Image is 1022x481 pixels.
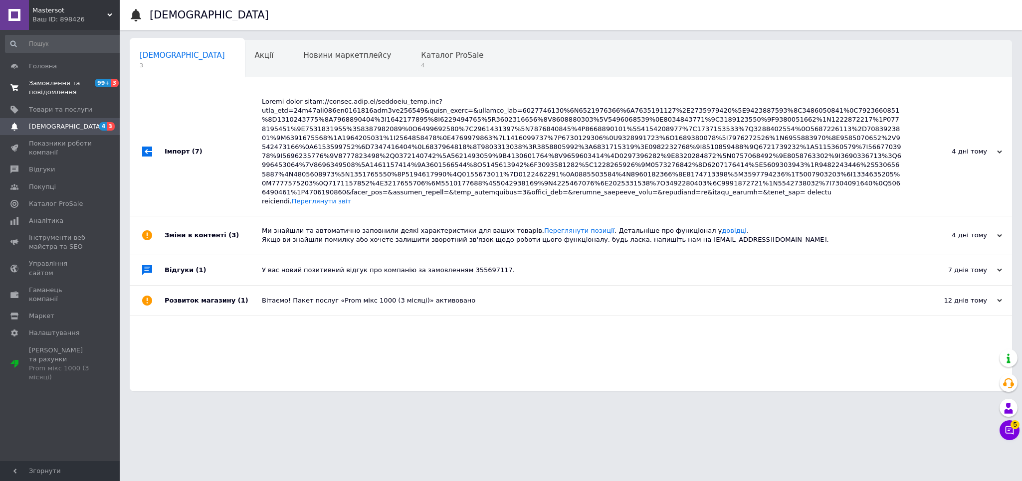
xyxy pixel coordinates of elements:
span: Аналітика [29,216,63,225]
a: Переглянути звіт [292,197,351,205]
div: Ми знайшли та автоматично заповнили деякі характеристики для ваших товарів. . Детальніше про функ... [262,226,902,244]
span: Гаманець компанії [29,286,92,304]
div: Зміни в контенті [165,216,262,254]
span: 99+ [95,79,111,87]
span: Показники роботи компанії [29,139,92,157]
a: Переглянути позиції [544,227,614,234]
span: [DEMOGRAPHIC_DATA] [140,51,225,60]
div: Розвиток магазину [165,286,262,316]
span: Акції [255,51,274,60]
div: Loremi dolor sitam://consec.adip.el/seddoeiu_temp.inc?utla_etd=24m47ali086en0161816adm3ve256549&q... [262,97,902,206]
div: Prom мікс 1000 (3 місяці) [29,364,92,382]
span: Відгуки [29,165,55,174]
input: Пошук [5,35,127,53]
span: Інструменти веб-майстра та SEO [29,233,92,251]
span: 4 [421,62,483,69]
span: Новини маркетплейсу [303,51,391,60]
a: довідці [722,227,747,234]
div: Імпорт [165,87,262,216]
span: (1) [238,297,248,304]
div: 12 днів тому [902,296,1002,305]
span: 3 [111,79,119,87]
span: 5 [1011,420,1020,429]
span: 4 [99,122,107,131]
div: Ваш ID: 898426 [32,15,120,24]
span: Управління сайтом [29,259,92,277]
div: 4 дні тому [902,231,1002,240]
span: Маркет [29,312,54,321]
div: 4 дні тому [902,147,1002,156]
span: Головна [29,62,57,71]
div: Відгуки [165,255,262,285]
span: Каталог ProSale [29,199,83,208]
h1: [DEMOGRAPHIC_DATA] [150,9,269,21]
span: Покупці [29,182,56,191]
span: (7) [192,148,203,155]
span: Mastersot [32,6,107,15]
span: 3 [140,62,225,69]
span: [DEMOGRAPHIC_DATA] [29,122,103,131]
div: 7 днів тому [902,266,1002,275]
span: (3) [228,231,239,239]
span: 3 [107,122,115,131]
div: У вас новий позитивний відгук про компанію за замовленням 355697117. [262,266,902,275]
span: Товари та послуги [29,105,92,114]
span: Замовлення та повідомлення [29,79,92,97]
span: Налаштування [29,328,80,337]
div: Вітаємо! Пакет послуг «Prom мікс 1000 (3 місяці)» активовано [262,296,902,305]
span: (1) [196,266,206,274]
button: Чат з покупцем5 [1000,420,1020,440]
span: Каталог ProSale [421,51,483,60]
span: [PERSON_NAME] та рахунки [29,346,92,382]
